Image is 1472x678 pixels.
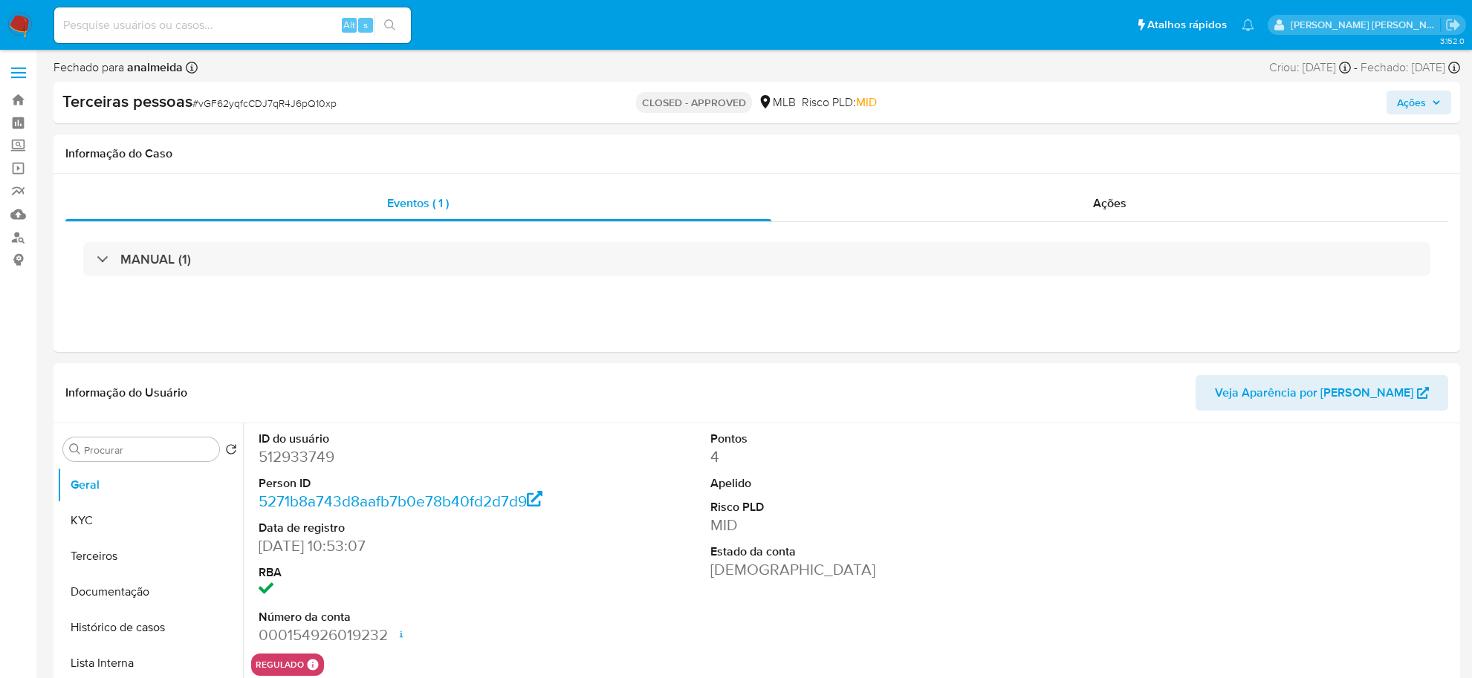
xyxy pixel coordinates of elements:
[259,431,545,447] dt: ID do usuário
[856,94,877,111] span: MID
[1269,59,1351,76] div: Criou: [DATE]
[192,96,337,111] span: # vGF62yqfcCDJ7qR4J6pQ10xp
[83,242,1430,276] div: MANUAL (1)
[120,251,191,267] h3: MANUAL (1)
[54,59,183,76] span: Fechado para
[259,564,545,581] dt: RBA
[1242,19,1254,31] a: Notificações
[124,59,183,76] b: analmeida
[57,503,243,538] button: KYC
[54,16,411,35] input: Pesquise usuários ou casos...
[1147,17,1227,33] span: Atalhos rápidos
[636,92,752,113] p: CLOSED - APPROVED
[259,475,545,492] dt: Person ID
[710,544,997,560] dt: Estado da conta
[710,499,997,515] dt: Risco PLD
[802,94,877,111] span: Risco PLD:
[343,18,355,32] span: Alt
[65,146,1448,161] h1: Informação do Caso
[1387,91,1451,114] button: Ações
[710,515,997,535] dd: MID
[57,467,243,503] button: Geral
[259,490,542,512] a: 5271b8a743d8aafb7b0e78b40fd2d7d9
[363,18,368,32] span: s
[1093,195,1126,212] span: Ações
[1361,59,1460,76] div: Fechado: [DATE]
[259,625,545,645] dd: 000154926019232
[375,15,405,36] button: search-icon
[57,574,243,610] button: Documentação
[62,89,192,113] b: Terceiras pessoas
[225,443,237,460] button: Retornar ao pedido padrão
[57,610,243,645] button: Histórico de casos
[1215,375,1413,411] span: Veja Aparência por [PERSON_NAME]
[256,662,304,668] button: regulado
[259,609,545,625] dt: Número da conta
[259,520,545,536] dt: Data de registro
[758,94,796,111] div: MLB
[69,443,81,455] button: Procurar
[65,385,187,400] h1: Informação do Usuário
[1354,59,1358,76] span: -
[1196,375,1448,411] button: Veja Aparência por [PERSON_NAME]
[710,431,997,447] dt: Pontos
[259,446,545,467] dd: 512933749
[1291,18,1441,32] p: anna.almeida@mercadopago.com.br
[1445,17,1461,33] a: Sair
[710,559,997,580] dd: [DEMOGRAPHIC_DATA]
[710,446,997,467] dd: 4
[710,475,997,492] dt: Apelido
[57,538,243,574] button: Terceiros
[259,535,545,556] dd: [DATE] 10:53:07
[387,195,449,212] span: Eventos ( 1 )
[1397,91,1426,114] span: Ações
[84,443,213,457] input: Procurar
